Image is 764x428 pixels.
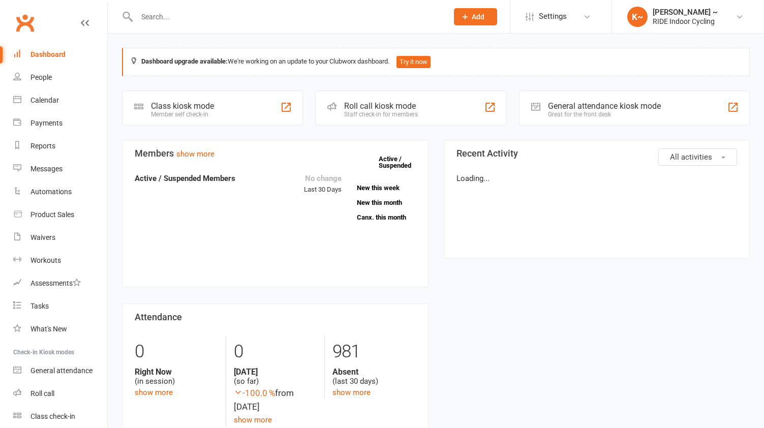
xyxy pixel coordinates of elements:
span: Add [472,13,484,21]
a: Reports [13,135,107,158]
div: (last 30 days) [332,367,415,386]
div: No change [304,172,342,185]
strong: Active / Suspended Members [135,174,235,183]
div: Payments [30,119,63,127]
strong: Absent [332,367,415,377]
strong: [DATE] [234,367,317,377]
button: Add [454,8,497,25]
a: Product Sales [13,203,107,226]
div: Roll call [30,389,54,398]
div: People [30,73,52,81]
strong: Right Now [135,367,218,377]
div: [PERSON_NAME] ~ [653,8,718,17]
div: Member self check-in [151,111,214,118]
a: People [13,66,107,89]
a: show more [135,388,173,397]
h3: Members [135,148,416,159]
div: 981 [332,337,415,367]
div: 0 [135,337,218,367]
div: Messages [30,165,63,173]
a: Workouts [13,249,107,272]
a: What's New [13,318,107,341]
div: We're working on an update to your Clubworx dashboard. [122,48,750,76]
a: New this month [357,199,416,206]
div: from [DATE] [234,386,317,414]
a: Waivers [13,226,107,249]
div: General attendance [30,366,93,375]
div: 0 [234,337,317,367]
div: Staff check-in for members [344,111,418,118]
span: -100.0 % [234,388,275,398]
button: Try it now [396,56,431,68]
a: Tasks [13,295,107,318]
a: Roll call [13,382,107,405]
a: New this week [357,185,416,191]
div: Roll call kiosk mode [344,101,418,111]
div: Workouts [30,256,61,264]
a: Automations [13,180,107,203]
input: Search... [134,10,441,24]
div: Dashboard [30,50,66,58]
a: Class kiosk mode [13,405,107,428]
a: General attendance kiosk mode [13,359,107,382]
div: Calendar [30,96,59,104]
a: Calendar [13,89,107,112]
div: Great for the front desk [548,111,661,118]
div: Class check-in [30,412,75,420]
a: show more [332,388,371,397]
div: General attendance kiosk mode [548,101,661,111]
span: All activities [670,152,712,162]
a: Clubworx [12,10,38,36]
div: Class kiosk mode [151,101,214,111]
div: (in session) [135,367,218,386]
strong: Dashboard upgrade available: [141,57,228,65]
div: Waivers [30,233,55,241]
a: Assessments [13,272,107,295]
a: Active / Suspended [379,148,423,176]
span: Settings [539,5,567,28]
h3: Attendance [135,312,416,322]
div: Product Sales [30,210,74,219]
a: Messages [13,158,107,180]
div: K~ [627,7,648,27]
h3: Recent Activity [456,148,738,159]
div: RIDE Indoor Cycling [653,17,718,26]
div: Tasks [30,302,49,310]
div: Assessments [30,279,81,287]
div: Last 30 Days [304,172,342,195]
a: show more [234,415,272,424]
div: What's New [30,325,67,333]
a: Dashboard [13,43,107,66]
div: (so far) [234,367,317,386]
button: All activities [658,148,737,166]
p: Loading... [456,172,738,185]
a: Canx. this month [357,214,416,221]
div: Reports [30,142,55,150]
a: Payments [13,112,107,135]
div: Automations [30,188,72,196]
a: show more [176,149,215,159]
